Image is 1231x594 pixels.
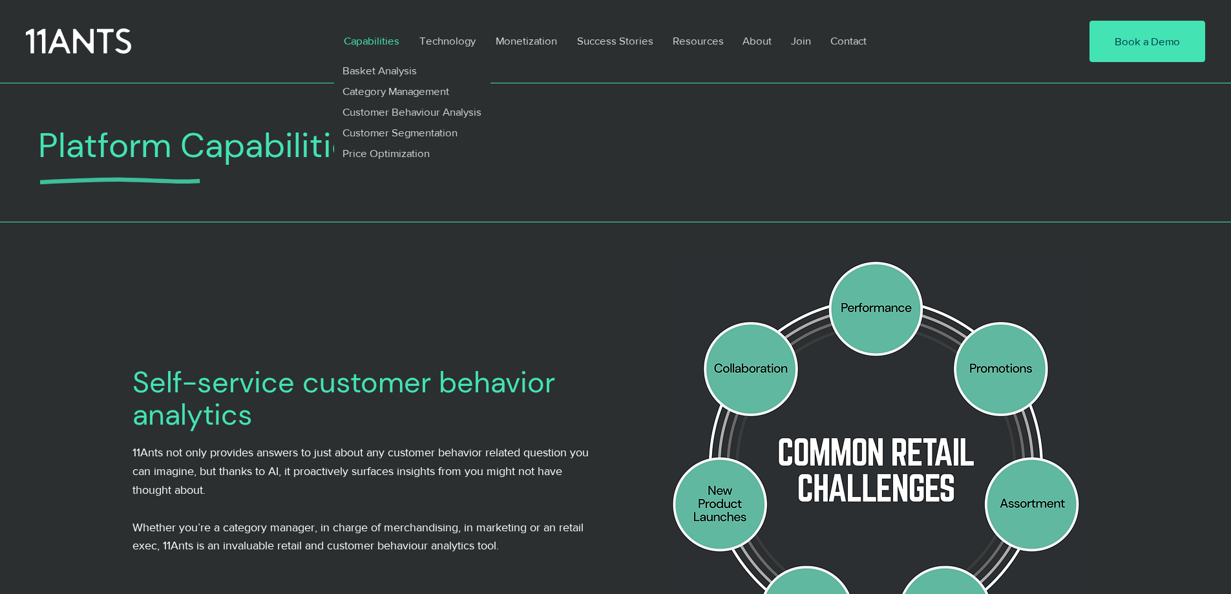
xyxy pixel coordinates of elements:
[132,363,555,434] span: Self-service customer behavior analytics
[824,26,873,56] p: Contact
[663,26,733,56] a: Resources
[334,60,490,81] a: Basket Analysis
[337,81,455,101] p: Category Management
[132,521,584,553] span: Whether you’re a category manager, in charge of merchandising, in marketing or an retail exec, 11...
[38,123,368,167] span: Platform Capabilities
[337,122,463,143] p: Customer Segmentation
[334,26,1050,56] nav: Site
[1115,34,1180,49] span: Book a Demo
[337,101,487,122] p: Customer Behaviour Analysis
[337,60,423,81] p: Basket Analysis
[334,81,490,101] a: Category Management
[733,26,781,56] a: About
[410,26,486,56] a: Technology
[489,26,563,56] p: Monetization
[567,26,663,56] a: Success Stories
[413,26,482,56] p: Technology
[784,26,817,56] p: Join
[781,26,821,56] a: Join
[334,143,490,164] a: Price Optimization
[337,143,436,164] p: Price Optimization
[334,26,410,56] a: Capabilities
[571,26,660,56] p: Success Stories
[337,26,406,56] p: Capabilities
[1089,21,1205,62] a: Book a Demo
[334,101,490,122] a: Customer Behaviour Analysis
[334,122,490,143] a: Customer Segmentation
[486,26,567,56] a: Monetization
[736,26,778,56] p: About
[666,26,730,56] p: Resources
[821,26,878,56] a: Contact
[132,446,589,496] span: 11Ants not only provides answers to just about any customer behavior related question you can ima...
